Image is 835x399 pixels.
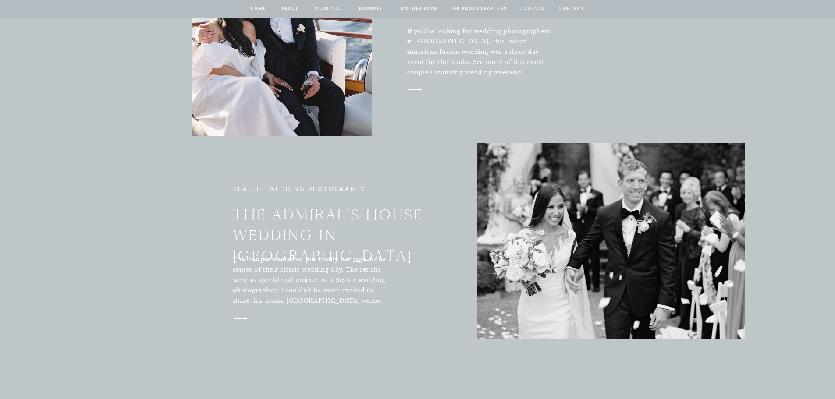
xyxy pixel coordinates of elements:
[558,5,586,13] a: contact
[401,5,437,13] a: Motherhood
[250,5,267,13] a: home
[233,205,444,249] a: the Admiral's housewedding in [GEOGRAPHIC_DATA]
[281,5,299,13] a: about
[407,26,553,78] a: If you're looking for wedding photographers in [GEOGRAPHIC_DATA], this Indian American fusion wed...
[450,5,507,13] a: for photographers
[233,254,387,307] a: This couple wanted to put family heritage at the center of their classic wedding day. The results...
[233,184,381,195] h2: Seattle Wedding PhotographY
[359,5,384,13] a: BOUDOIR
[314,5,344,13] a: Weddings
[233,205,444,249] h3: the Admiral's house wedding in [GEOGRAPHIC_DATA]
[519,5,546,13] a: journal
